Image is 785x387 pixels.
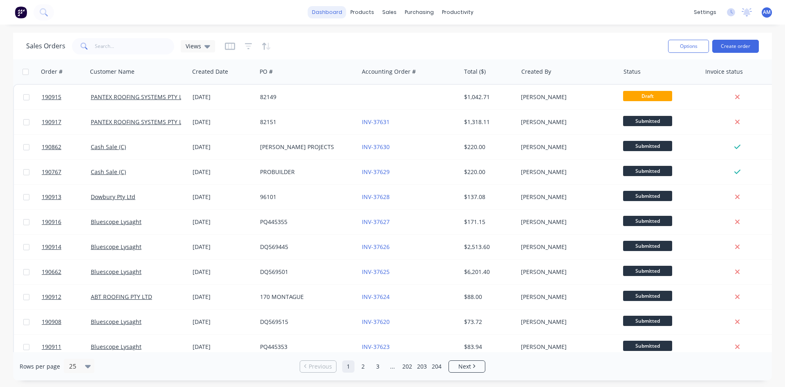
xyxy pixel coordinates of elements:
[193,268,253,276] div: [DATE]
[464,343,512,351] div: $83.94
[42,168,61,176] span: 190767
[464,243,512,251] div: $2,513.60
[342,360,354,373] a: Page 1 is your current page
[763,9,771,16] span: AM
[260,243,351,251] div: DQ569445
[521,93,612,101] div: [PERSON_NAME]
[362,68,416,76] div: Accounting Order #
[521,293,612,301] div: [PERSON_NAME]
[42,285,91,309] a: 190912
[91,343,141,351] a: Bluescope Lysaght
[464,143,512,151] div: $220.00
[90,68,135,76] div: Customer Name
[42,293,61,301] span: 190912
[690,6,720,18] div: settings
[464,168,512,176] div: $220.00
[401,360,413,373] a: Page 202
[42,93,61,101] span: 190915
[193,343,253,351] div: [DATE]
[521,268,612,276] div: [PERSON_NAME]
[260,93,351,101] div: 82149
[193,218,253,226] div: [DATE]
[42,110,91,134] a: 190917
[623,341,672,351] span: Submitted
[309,362,332,371] span: Previous
[623,91,672,101] span: Draft
[362,243,390,251] a: INV-37626
[260,318,351,326] div: DQ569515
[260,118,351,126] div: 82151
[401,6,438,18] div: purchasing
[464,93,512,101] div: $1,042.71
[521,168,612,176] div: [PERSON_NAME]
[464,293,512,301] div: $88.00
[193,243,253,251] div: [DATE]
[91,193,135,201] a: Dowbury Pty Ltd
[192,68,228,76] div: Created Date
[521,343,612,351] div: [PERSON_NAME]
[260,193,351,201] div: 96101
[260,268,351,276] div: DQ569501
[42,218,61,226] span: 190916
[42,160,91,184] a: 190767
[42,135,91,159] a: 190862
[362,268,390,276] a: INV-37625
[260,168,351,176] div: PROBUILDER
[362,118,390,126] a: INV-37631
[193,118,253,126] div: [DATE]
[623,166,672,176] span: Submitted
[42,85,91,109] a: 190915
[20,362,60,371] span: Rows per page
[193,318,253,326] div: [DATE]
[296,360,489,373] ul: Pagination
[623,141,672,151] span: Submitted
[260,143,351,151] div: [PERSON_NAME] PROJECTS
[42,268,61,276] span: 190662
[42,243,61,251] span: 190914
[91,118,189,126] a: PANTEX ROOFING SYSTEMS PTY LTD
[260,68,273,76] div: PO #
[623,316,672,326] span: Submitted
[521,143,612,151] div: [PERSON_NAME]
[362,143,390,151] a: INV-37630
[521,318,612,326] div: [PERSON_NAME]
[42,143,61,151] span: 190862
[449,362,485,371] a: Next page
[91,143,126,151] a: Cash Sale (C)
[623,116,672,126] span: Submitted
[668,40,709,53] button: Options
[357,360,369,373] a: Page 2
[521,193,612,201] div: [PERSON_NAME]
[623,241,672,251] span: Submitted
[362,293,390,301] a: INV-37624
[42,260,91,284] a: 190662
[464,68,486,76] div: Total ($)
[193,93,253,101] div: [DATE]
[712,40,759,53] button: Create order
[42,193,61,201] span: 190913
[300,362,336,371] a: Previous page
[91,268,141,276] a: Bluescope Lysaght
[42,235,91,259] a: 190914
[464,118,512,126] div: $1,318.11
[41,68,63,76] div: Order #
[42,185,91,209] a: 190913
[362,343,390,351] a: INV-37623
[95,38,175,54] input: Search...
[91,93,189,101] a: PANTEX ROOFING SYSTEMS PTY LTD
[623,216,672,226] span: Submitted
[464,318,512,326] div: $73.72
[15,6,27,18] img: Factory
[521,118,612,126] div: [PERSON_NAME]
[42,343,61,351] span: 190911
[431,360,443,373] a: Page 204
[260,343,351,351] div: PQ445353
[26,42,65,50] h1: Sales Orders
[521,68,551,76] div: Created By
[91,168,126,176] a: Cash Sale (C)
[193,143,253,151] div: [DATE]
[193,293,253,301] div: [DATE]
[464,268,512,276] div: $6,201.40
[42,335,91,359] a: 190911
[624,68,641,76] div: Status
